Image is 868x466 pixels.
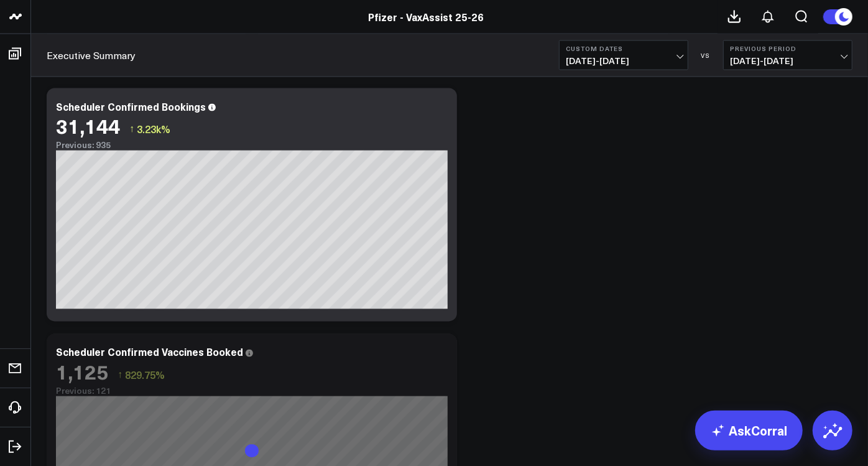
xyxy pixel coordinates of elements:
span: ↑ [129,121,134,137]
div: VS [695,52,717,59]
div: 1,125 [56,361,108,383]
div: Scheduler Confirmed Bookings [56,100,206,113]
button: Custom Dates[DATE]-[DATE] [559,40,688,70]
a: Executive Summary [47,49,136,62]
button: Previous Period[DATE]-[DATE] [723,40,852,70]
span: 829.75% [125,368,165,382]
div: 31,144 [56,115,120,137]
div: Previous: 121 [56,386,448,396]
a: AskCorral [695,411,803,450]
span: [DATE] - [DATE] [730,56,846,66]
div: Previous: 935 [56,141,448,151]
span: 3.23k% [137,123,170,136]
span: ↑ [118,367,122,383]
div: Scheduler Confirmed Vaccines Booked [56,345,243,359]
b: Previous Period [730,45,846,52]
b: Custom Dates [566,45,681,52]
a: Pfizer - VaxAssist 25-26 [369,10,484,24]
span: [DATE] - [DATE] [566,56,681,66]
